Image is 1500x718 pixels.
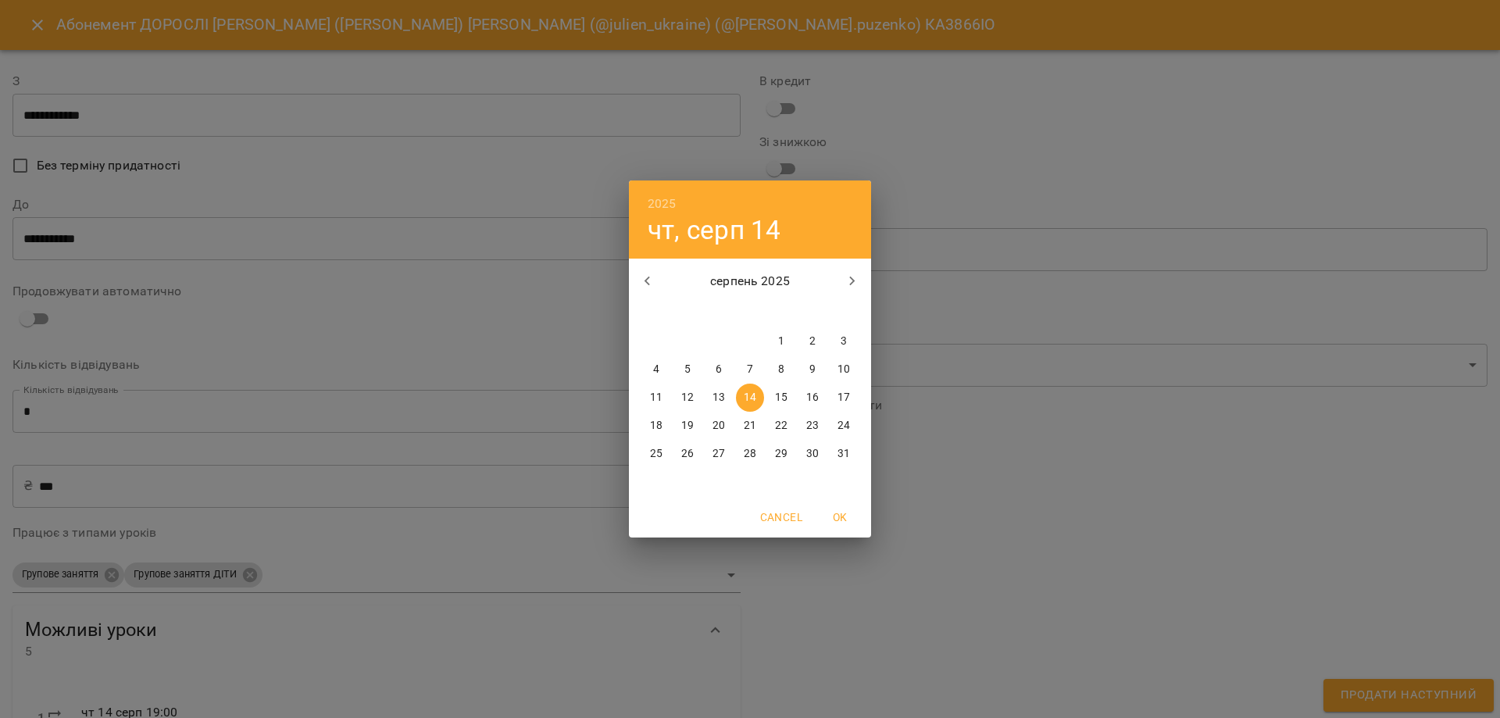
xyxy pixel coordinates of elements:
p: 26 [681,446,694,462]
p: 28 [744,446,756,462]
span: чт [736,304,764,320]
span: нд [830,304,858,320]
button: 3 [830,327,858,355]
p: 18 [650,418,662,434]
p: 13 [712,390,725,405]
button: 4 [642,355,670,384]
button: 24 [830,412,858,440]
p: 8 [778,362,784,377]
button: 16 [798,384,827,412]
button: 29 [767,440,795,468]
p: 22 [775,418,787,434]
p: 23 [806,418,819,434]
button: 17 [830,384,858,412]
button: 13 [705,384,733,412]
button: 23 [798,412,827,440]
span: ср [705,304,733,320]
p: 27 [712,446,725,462]
span: сб [798,304,827,320]
p: 29 [775,446,787,462]
p: 24 [837,418,850,434]
button: 9 [798,355,827,384]
p: 25 [650,446,662,462]
p: 6 [716,362,722,377]
p: 31 [837,446,850,462]
button: 2 [798,327,827,355]
button: 25 [642,440,670,468]
p: серпень 2025 [666,272,834,291]
button: 31 [830,440,858,468]
button: 2025 [648,193,677,215]
span: Cancel [760,508,802,527]
button: 10 [830,355,858,384]
span: вт [673,304,702,320]
button: 20 [705,412,733,440]
button: 19 [673,412,702,440]
button: 6 [705,355,733,384]
button: OK [815,503,865,531]
p: 2 [809,334,816,349]
p: 17 [837,390,850,405]
button: 27 [705,440,733,468]
button: 15 [767,384,795,412]
button: 11 [642,384,670,412]
button: чт, серп 14 [648,214,781,246]
button: Cancel [754,503,809,531]
p: 3 [841,334,847,349]
p: 19 [681,418,694,434]
p: 30 [806,446,819,462]
p: 10 [837,362,850,377]
p: 20 [712,418,725,434]
button: 5 [673,355,702,384]
p: 21 [744,418,756,434]
p: 14 [744,390,756,405]
p: 11 [650,390,662,405]
p: 7 [747,362,753,377]
p: 5 [684,362,691,377]
button: 12 [673,384,702,412]
p: 9 [809,362,816,377]
p: 16 [806,390,819,405]
span: пт [767,304,795,320]
button: 14 [736,384,764,412]
button: 28 [736,440,764,468]
button: 7 [736,355,764,384]
button: 8 [767,355,795,384]
button: 22 [767,412,795,440]
button: 30 [798,440,827,468]
p: 4 [653,362,659,377]
button: 21 [736,412,764,440]
span: OK [821,508,859,527]
button: 26 [673,440,702,468]
span: пн [642,304,670,320]
p: 1 [778,334,784,349]
button: 1 [767,327,795,355]
p: 15 [775,390,787,405]
p: 12 [681,390,694,405]
button: 18 [642,412,670,440]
